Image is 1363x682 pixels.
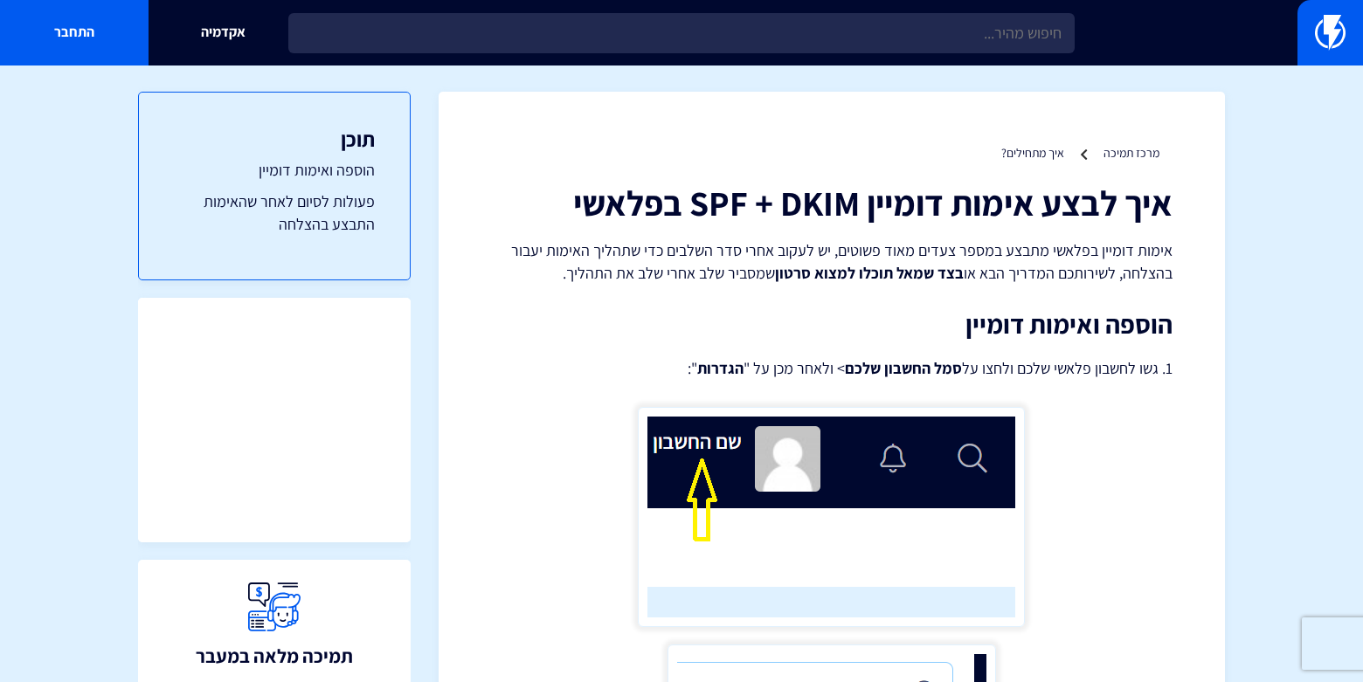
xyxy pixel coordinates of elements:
[174,190,375,235] a: פעולות לסיום לאחר שהאימות התבצע בהצלחה
[845,358,962,378] strong: סמל החשבון שלכם
[775,263,964,283] strong: בצד שמאל תוכלו למצוא סרטון
[288,13,1075,53] input: חיפוש מהיר...
[491,183,1173,222] h1: איך לבצע אימות דומיין SPF + DKIM בפלאשי
[491,356,1173,381] p: 1. גשו לחשבון פלאשי שלכם ולחצו על > ולאחר מכן על " ":
[491,239,1173,284] p: אימות דומיין בפלאשי מתבצע במספר צעדים מאוד פשוטים, יש לעקוב אחרי סדר השלבים כדי שתהליך האימות יעב...
[196,645,353,666] h3: תמיכה מלאה במעבר
[697,358,744,378] strong: הגדרות
[1104,145,1159,161] a: מרכז תמיכה
[174,159,375,182] a: הוספה ואימות דומיין
[174,127,375,150] h3: תוכן
[491,310,1173,339] h2: הוספה ואימות דומיין
[1001,145,1064,161] a: איך מתחילים?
